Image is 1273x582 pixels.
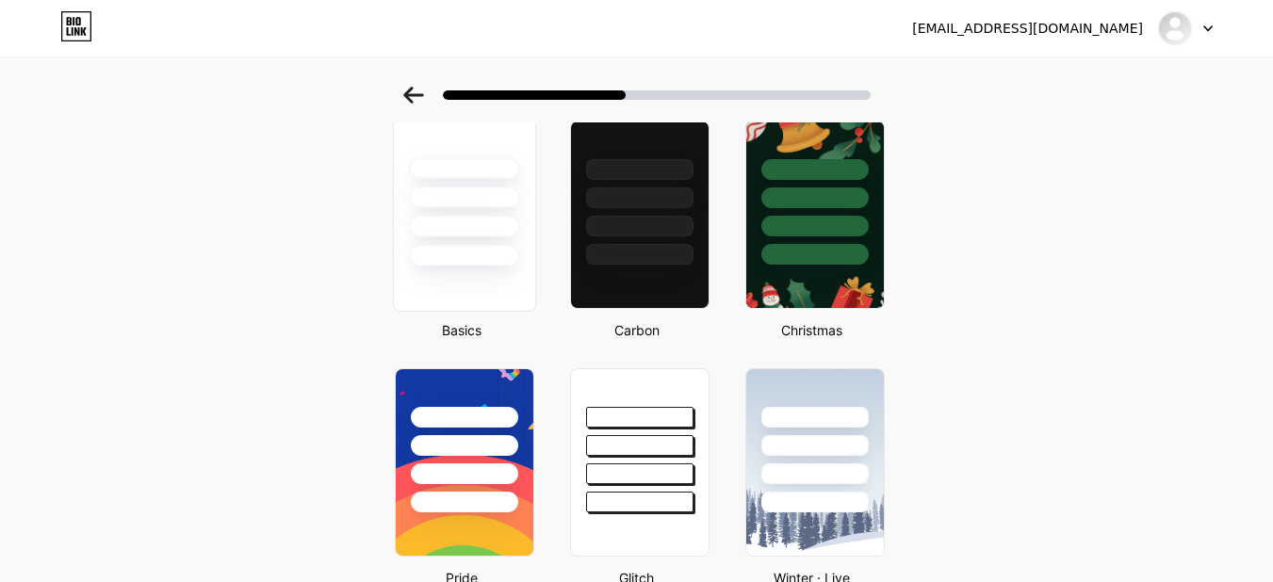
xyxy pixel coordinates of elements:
[1157,10,1193,46] img: airbush0
[564,320,710,340] div: Carbon
[912,19,1143,39] div: [EMAIL_ADDRESS][DOMAIN_NAME]
[389,320,534,340] div: Basics
[740,320,885,340] div: Christmas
